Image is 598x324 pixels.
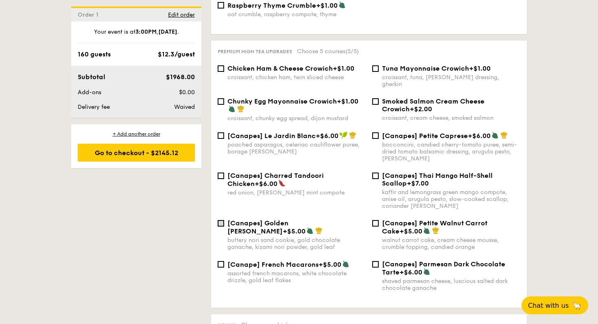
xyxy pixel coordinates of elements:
[227,219,288,235] span: [Canapes] Golden [PERSON_NAME]
[227,11,366,18] div: oat crumble, raspberry compote, thyme
[227,65,333,72] span: Chicken Ham & Cheese Crowich
[316,2,338,9] span: +$1.00
[218,98,224,105] input: Chunky Egg Mayonnaise Crowich+$1.00croissant, chunky egg spread, dijon mustard
[382,65,469,72] span: Tuna Mayonnaise Crowich
[78,89,101,96] span: Add-ons
[342,260,349,268] img: icon-vegetarian.fe4039eb.svg
[399,227,422,235] span: +$5.00
[468,132,491,140] span: +$6.00
[168,11,195,18] span: Edit order
[345,48,359,55] span: (5/5)
[528,302,569,309] span: Chat with us
[218,132,224,139] input: [Canapes] Le Jardin Blanc+$6.00poached asparagus, celeriac cauliflower puree, borage [PERSON_NAME]
[382,74,520,88] div: croissant, tuna, [PERSON_NAME] dressing, gherkin
[218,65,224,72] input: Chicken Ham & Cheese Crowich+$1.00croissant, chicken ham, twin sliced cheese
[218,173,224,179] input: [Canapes] Charred Tandoori Chicken+$6.00red onion, [PERSON_NAME] mint compote
[372,132,379,139] input: [Canapes] Petite Caprese+$6.00bocconcini, candied cherry-tomato puree, semi-dried tomato balsamic...
[319,261,341,268] span: +$5.00
[78,73,105,81] span: Subtotal
[78,131,195,137] div: + Add another order
[432,227,439,234] img: icon-chef-hat.a58ddaea.svg
[423,268,430,275] img: icon-vegetarian.fe4039eb.svg
[500,132,508,139] img: icon-chef-hat.a58ddaea.svg
[382,189,520,210] div: kaffir and lemongrass green mango compote, anise oil, arugula pesto, slow-cooked scallop, coriand...
[78,104,110,110] span: Delivery fee
[572,301,582,310] span: 🦙
[349,132,356,139] img: icon-chef-hat.a58ddaea.svg
[382,97,485,113] span: Smoked Salmon Cream Cheese Crowich
[410,105,432,113] span: +$2.00
[228,105,236,112] img: icon-vegetarian.fe4039eb.svg
[491,132,499,139] img: icon-vegetarian.fe4039eb.svg
[423,227,430,234] img: icon-vegetarian.fe4039eb.svg
[78,50,111,59] div: 160 guests
[227,115,366,122] div: croissant, chunky egg spread, dijon mustard
[158,28,177,35] strong: [DATE]
[166,73,195,81] span: $1968.00
[227,237,366,251] div: buttery nori sand cookie, gold chocolate ganache, kizami nori powder, gold leaf
[372,65,379,72] input: Tuna Mayonnaise Crowich+$1.00croissant, tuna, [PERSON_NAME] dressing, gherkin
[218,49,292,54] span: Premium high tea upgrades
[227,2,316,9] span: Raspberry Thyme Crumble
[382,260,505,276] span: [Canapes] Parmesan Dark Chocolate Tarte
[227,132,316,140] span: [Canapes] Le Jardin Blanc
[227,141,366,155] div: poached asparagus, celeriac cauliflower puree, borage [PERSON_NAME]
[522,296,588,314] button: Chat with us🦙
[382,141,520,162] div: bocconcini, candied cherry-tomato puree, semi-dried tomato balsamic dressing, arugula pesto, [PER...
[338,1,346,9] img: icon-vegetarian.fe4039eb.svg
[382,219,487,235] span: [Canapes] Petite Walnut Carrot Cake
[382,114,520,121] div: croissant, cream cheese, smoked salmon
[227,74,366,81] div: croissant, chicken ham, twin sliced cheese
[407,179,429,187] span: +$7.00
[333,65,354,72] span: +$1.00
[218,261,224,268] input: [Canape] French Macarons+$5.00assorted french macarons, white chocolate drizzle, gold leaf flakes
[78,11,102,18] span: Order 1
[218,2,224,9] input: Raspberry Thyme Crumble+$1.00oat crumble, raspberry compote, thyme
[227,189,366,196] div: red onion, [PERSON_NAME] mint compote
[135,28,157,35] strong: 3:00PM
[382,172,493,187] span: [Canapes] Thai Mango Half-Shell Scallop
[237,105,244,112] img: icon-chef-hat.a58ddaea.svg
[372,220,379,227] input: [Canapes] Petite Walnut Carrot Cake+$5.00walnut carrot cake, cream cheese mousse, crumble topping...
[227,97,337,105] span: Chunky Egg Mayonnaise Crowich
[469,65,491,72] span: +$1.00
[382,132,468,140] span: [Canapes] Petite Caprese
[283,227,306,235] span: +$5.00
[382,237,520,251] div: walnut carrot cake, cream cheese mousse, crumble topping, candied orange
[174,104,195,110] span: Waived
[337,97,358,105] span: +$1.00
[227,172,324,188] span: [Canapes] Charred Tandoori Chicken
[78,28,195,43] div: Your event is at , .
[255,180,277,188] span: +$6.00
[306,227,314,234] img: icon-vegetarian.fe4039eb.svg
[382,278,520,292] div: shaved parmesan cheese, luscious salted dark chocolate ganache
[316,132,338,140] span: +$6.00
[218,220,224,227] input: [Canapes] Golden [PERSON_NAME]+$5.00buttery nori sand cookie, gold chocolate ganache, kizami nori...
[315,227,323,234] img: icon-chef-hat.a58ddaea.svg
[227,261,319,268] span: [Canape] French Macarons
[78,144,195,162] div: Go to checkout - $2145.12
[158,50,195,59] div: $12.3/guest
[179,89,195,96] span: $0.00
[339,132,347,139] img: icon-vegan.f8ff3823.svg
[399,268,422,276] span: +$6.00
[372,173,379,179] input: [Canapes] Thai Mango Half-Shell Scallop+$7.00kaffir and lemongrass green mango compote, anise oil...
[372,261,379,268] input: [Canapes] Parmesan Dark Chocolate Tarte+$6.00shaved parmesan cheese, luscious salted dark chocola...
[372,98,379,105] input: Smoked Salmon Cream Cheese Crowich+$2.00croissant, cream cheese, smoked salmon
[227,270,366,284] div: assorted french macarons, white chocolate drizzle, gold leaf flakes
[278,179,286,187] img: icon-spicy.37a8142b.svg
[297,48,359,55] span: Choose 5 courses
